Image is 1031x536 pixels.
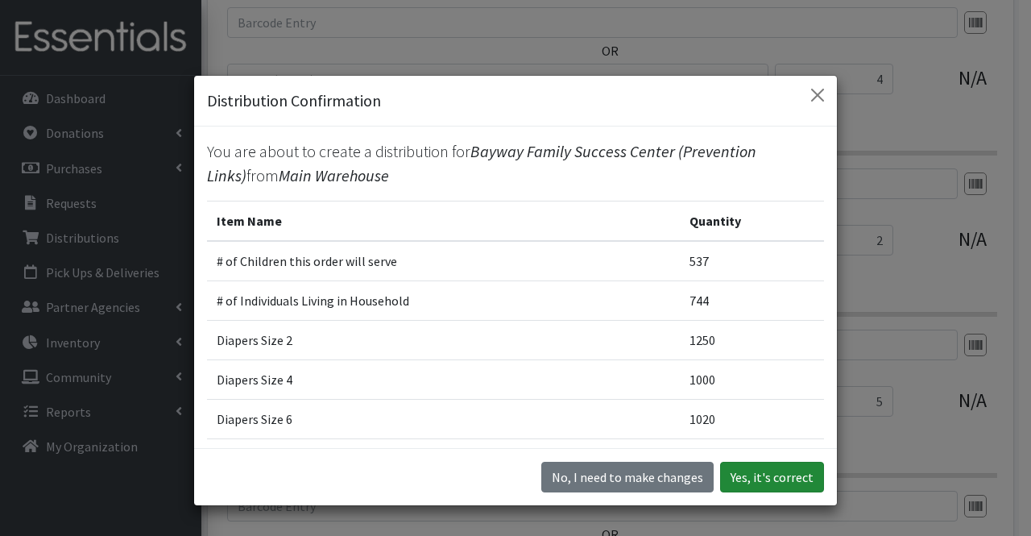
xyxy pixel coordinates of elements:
td: 537 [680,241,824,281]
td: Car Seat - Infant up to 22lbs. w/ handle [207,439,680,479]
td: Diapers Size 2 [207,321,680,360]
td: Diapers Size 6 [207,400,680,439]
button: Close [805,82,830,108]
th: Quantity [680,202,824,242]
td: 1000 [680,360,824,400]
span: Bayway Family Success Center (Prevention Links) [207,141,756,185]
button: Yes, it's correct [720,462,824,492]
td: # of Individuals Living in Household [207,281,680,321]
th: Item Name [207,202,680,242]
button: No I need to make changes [541,462,714,492]
td: 1250 [680,321,824,360]
span: Main Warehouse [279,165,389,185]
td: 1020 [680,400,824,439]
td: 1 [680,439,824,479]
p: You are about to create a distribution for from [207,139,824,188]
td: # of Children this order will serve [207,241,680,281]
h5: Distribution Confirmation [207,89,381,113]
td: Diapers Size 4 [207,360,680,400]
td: 744 [680,281,824,321]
